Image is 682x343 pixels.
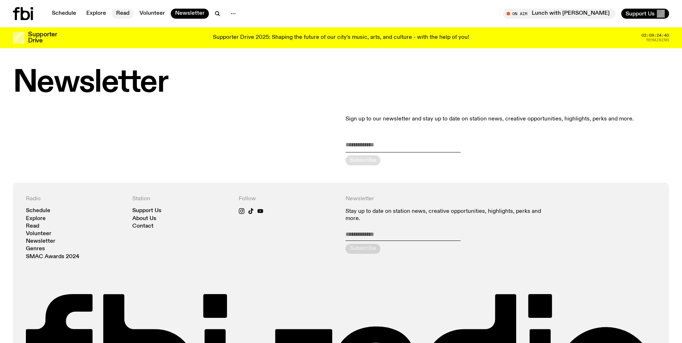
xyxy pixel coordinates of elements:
[345,115,669,123] p: Sign up to our newsletter and stay up to date on station news, creative opportunities, highlights...
[132,196,230,202] h4: Station
[641,33,669,37] span: 02:09:24:40
[26,196,124,202] h4: Radio
[26,231,51,237] a: Volunteer
[345,244,380,254] button: Subscribe
[26,208,50,214] a: Schedule
[213,35,469,41] p: Supporter Drive 2025: Shaping the future of our city’s music, arts, and culture - with the help o...
[239,196,337,202] h4: Follow
[345,196,550,202] h4: Newsletter
[26,246,45,252] a: Genres
[112,9,134,19] a: Read
[503,9,615,19] button: On AirLunch with [PERSON_NAME]
[26,239,55,244] a: Newsletter
[626,10,655,17] span: Support Us
[345,155,380,165] button: Subscribe
[82,9,110,19] a: Explore
[171,9,209,19] a: Newsletter
[26,254,79,260] a: SMAC Awards 2024
[13,68,669,97] h1: Newsletter
[28,32,57,44] h3: Supporter Drive
[646,38,669,42] span: Remaining
[132,208,161,214] a: Support Us
[47,9,81,19] a: Schedule
[26,216,46,221] a: Explore
[132,224,154,229] a: Contact
[621,9,669,19] button: Support Us
[132,216,156,221] a: About Us
[26,224,39,229] a: Read
[135,9,169,19] a: Volunteer
[345,208,550,222] p: Stay up to date on station news, creative opportunities, highlights, perks and more.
